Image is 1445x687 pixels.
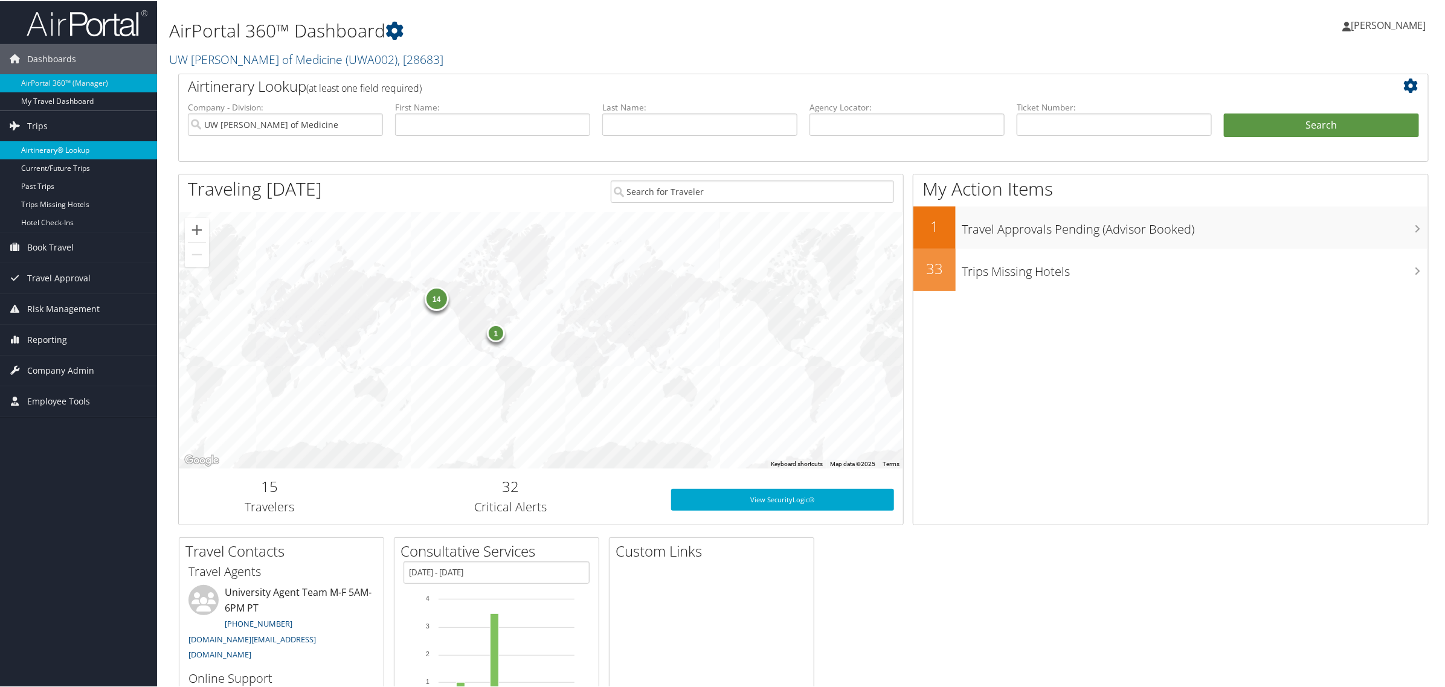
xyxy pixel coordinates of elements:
[809,100,1005,112] label: Agency Locator:
[486,323,504,341] div: 1
[188,497,351,514] h3: Travelers
[185,217,209,241] button: Zoom in
[188,175,322,200] h1: Traveling [DATE]
[27,385,90,415] span: Employee Tools
[426,621,430,628] tspan: 3
[913,215,956,235] h2: 1
[185,241,209,266] button: Zoom out
[169,50,443,66] a: UW [PERSON_NAME] of Medicine
[671,488,895,510] a: View SecurityLogic®
[169,17,1015,42] h1: AirPortal 360™ Dashboard
[913,248,1428,290] a: 33Trips Missing Hotels
[182,584,381,664] li: University Agent Team M-F 5AM-6PM PT
[602,100,797,112] label: Last Name:
[883,459,900,466] a: Terms (opens in new tab)
[225,617,292,628] a: [PHONE_NUMBER]
[27,293,100,323] span: Risk Management
[771,459,823,467] button: Keyboard shortcuts
[369,475,653,496] h2: 32
[1017,100,1212,112] label: Ticket Number:
[1224,112,1419,136] button: Search
[369,497,653,514] h3: Critical Alerts
[426,649,430,656] tspan: 2
[397,50,443,66] span: , [ 28683 ]
[346,50,397,66] span: ( UWA002 )
[182,452,222,467] a: Open this area in Google Maps (opens a new window)
[401,540,599,560] h2: Consultative Services
[426,677,430,684] tspan: 1
[27,110,48,140] span: Trips
[913,205,1428,248] a: 1Travel Approvals Pending (Advisor Booked)
[185,540,384,560] h2: Travel Contacts
[188,562,375,579] h3: Travel Agents
[27,324,67,354] span: Reporting
[306,80,422,94] span: (at least one field required)
[913,175,1428,200] h1: My Action Items
[27,262,91,292] span: Travel Approval
[1342,6,1438,42] a: [PERSON_NAME]
[962,214,1428,237] h3: Travel Approvals Pending (Advisor Booked)
[188,669,375,686] h3: Online Support
[616,540,814,560] h2: Custom Links
[424,286,448,310] div: 14
[962,256,1428,279] h3: Trips Missing Hotels
[188,75,1315,95] h2: Airtinerary Lookup
[830,459,875,466] span: Map data ©2025
[27,43,76,73] span: Dashboards
[395,100,590,112] label: First Name:
[27,8,147,36] img: airportal-logo.png
[426,593,430,601] tspan: 4
[913,257,956,278] h2: 33
[182,452,222,467] img: Google
[1351,18,1426,31] span: [PERSON_NAME]
[188,633,316,659] a: [DOMAIN_NAME][EMAIL_ADDRESS][DOMAIN_NAME]
[611,179,895,202] input: Search for Traveler
[27,231,74,261] span: Book Travel
[188,100,383,112] label: Company - Division:
[27,354,94,385] span: Company Admin
[188,475,351,496] h2: 15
